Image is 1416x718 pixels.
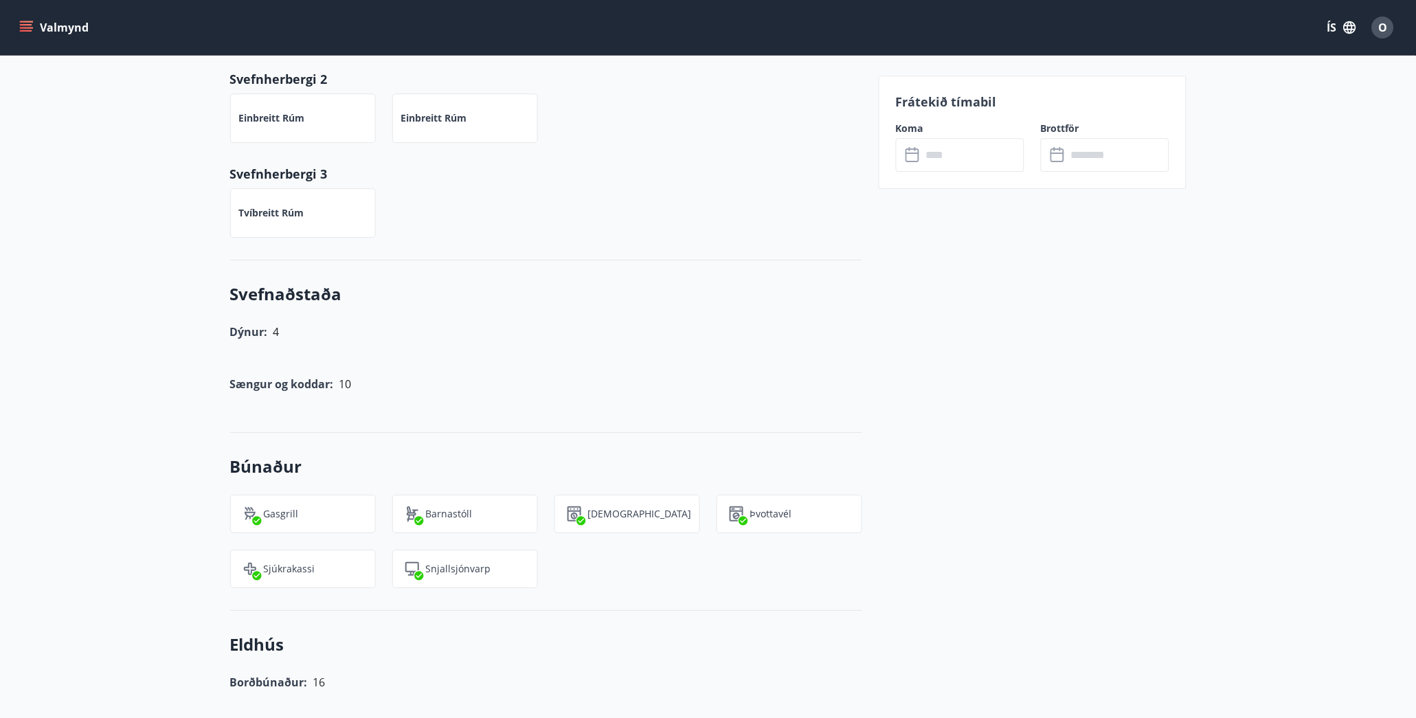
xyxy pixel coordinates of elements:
[230,675,308,690] span: Borðbúnaður:
[404,561,420,577] img: FrGHLVeK8D3OYtMegqJZM0RCPrnOPaonvBxDmyu0.svg
[313,673,326,692] h6: 16
[264,562,315,576] p: Sjúkrakassi
[273,322,280,341] h6: 4
[404,506,420,522] img: ro1VYixuww4Qdd7lsw8J65QhOwJZ1j2DOUyXo3Mt.svg
[230,324,268,339] span: Dýnur:
[242,561,258,577] img: NBJ2XHQorT73l9qKF8jKUL2yrxBdPsbwCKRxvuNn.svg
[230,455,862,478] h3: Búnaður
[1041,122,1169,135] label: Brottför
[339,374,352,394] h6: 10
[242,506,258,522] img: ZXjrS3QKesehq6nQAPjaRuRTI364z8ohTALB4wBr.svg
[566,506,583,522] img: hddCLTAnxqFUMr1fxmbGG8zWilo2syolR0f9UjPn.svg
[750,507,792,521] p: Þvottavél
[1367,11,1400,44] button: O
[239,111,305,125] p: Einbreitt rúm
[728,506,745,522] img: Dl16BY4EX9PAW649lg1C3oBuIaAsR6QVDQBO2cTm.svg
[264,507,299,521] p: Gasgrill
[16,15,94,40] button: menu
[401,111,467,125] p: Einbreitt rúm
[426,562,491,576] p: Snjallsjónvarp
[588,507,692,521] p: [DEMOGRAPHIC_DATA]
[1379,20,1388,35] span: O
[426,507,473,521] p: Barnastóll
[1320,15,1364,40] button: ÍS
[230,70,862,88] p: Svefnherbergi 2
[230,282,862,306] h3: Svefnaðstaða
[896,122,1024,135] label: Koma
[239,206,304,220] p: Tvíbreitt rúm
[230,633,862,656] h3: Eldhús
[230,377,334,392] span: Sængur og koddar:
[896,93,1169,111] p: Frátekið tímabil
[230,165,862,183] p: Svefnherbergi 3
